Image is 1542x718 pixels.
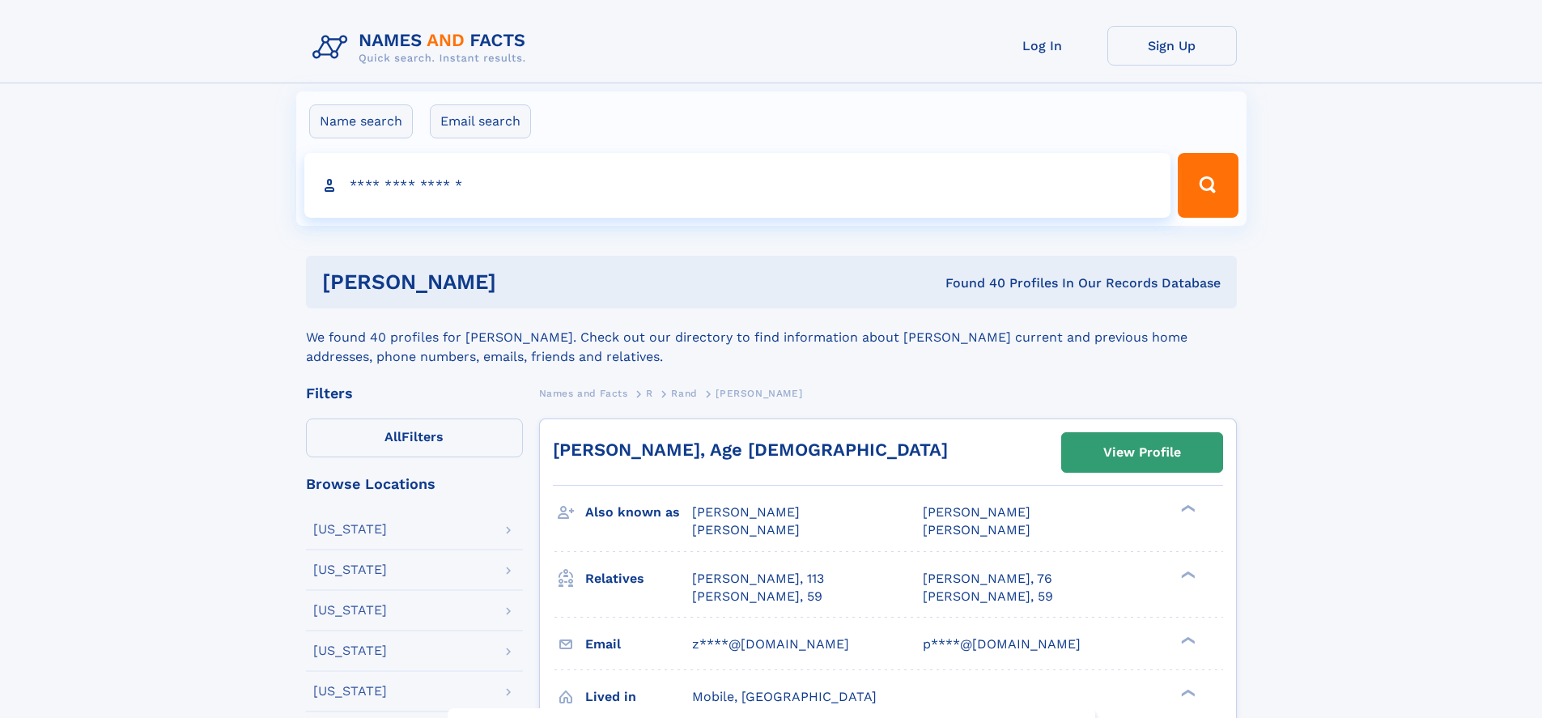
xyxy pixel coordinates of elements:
[313,685,387,698] div: [US_STATE]
[1177,687,1196,698] div: ❯
[430,104,531,138] label: Email search
[646,388,653,399] span: R
[306,477,523,491] div: Browse Locations
[322,272,721,292] h1: [PERSON_NAME]
[1177,503,1196,514] div: ❯
[313,644,387,657] div: [US_STATE]
[1107,26,1237,66] a: Sign Up
[646,383,653,403] a: R
[671,383,697,403] a: Rand
[720,274,1221,292] div: Found 40 Profiles In Our Records Database
[585,565,692,593] h3: Relatives
[692,522,800,537] span: [PERSON_NAME]
[553,440,948,460] a: [PERSON_NAME], Age [DEMOGRAPHIC_DATA]
[306,26,539,70] img: Logo Names and Facts
[923,522,1030,537] span: [PERSON_NAME]
[692,570,824,588] a: [PERSON_NAME], 113
[692,504,800,520] span: [PERSON_NAME]
[306,418,523,457] label: Filters
[585,631,692,658] h3: Email
[313,604,387,617] div: [US_STATE]
[1062,433,1222,472] a: View Profile
[306,308,1237,367] div: We found 40 profiles for [PERSON_NAME]. Check out our directory to find information about [PERSON...
[923,570,1052,588] a: [PERSON_NAME], 76
[923,588,1053,605] a: [PERSON_NAME], 59
[304,153,1171,218] input: search input
[585,499,692,526] h3: Also known as
[671,388,697,399] span: Rand
[306,386,523,401] div: Filters
[313,523,387,536] div: [US_STATE]
[539,383,628,403] a: Names and Facts
[978,26,1107,66] a: Log In
[313,563,387,576] div: [US_STATE]
[692,689,877,704] span: Mobile, [GEOGRAPHIC_DATA]
[692,588,822,605] a: [PERSON_NAME], 59
[384,429,401,444] span: All
[585,683,692,711] h3: Lived in
[1177,635,1196,645] div: ❯
[309,104,413,138] label: Name search
[1177,569,1196,580] div: ❯
[1178,153,1238,218] button: Search Button
[923,504,1030,520] span: [PERSON_NAME]
[1103,434,1181,471] div: View Profile
[716,388,802,399] span: [PERSON_NAME]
